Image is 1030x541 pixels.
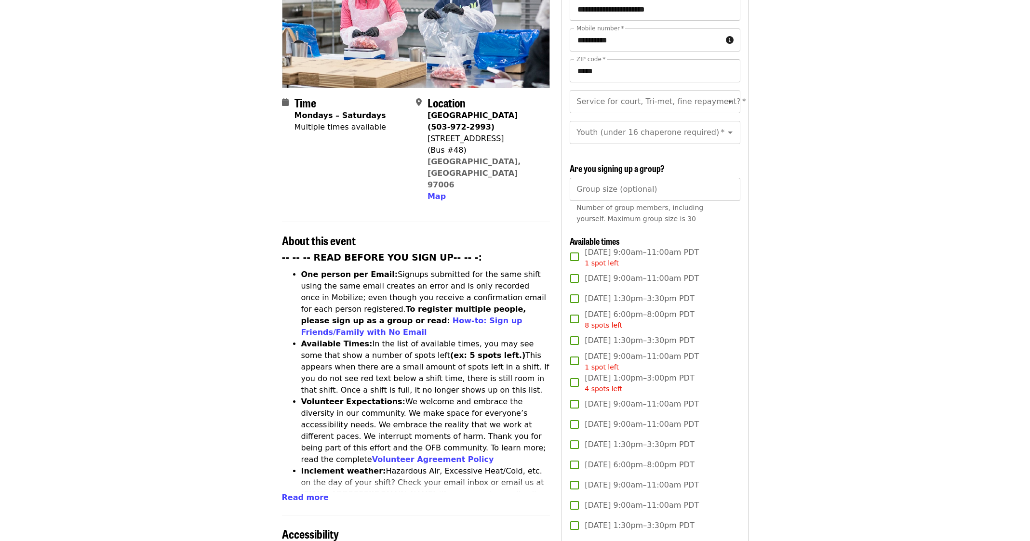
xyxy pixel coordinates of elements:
div: (Bus #48) [428,145,542,156]
strong: (ex: 5 spots left.) [450,351,525,360]
li: We welcome and embrace the diversity in our community. We make space for everyone’s accessibility... [301,396,550,465]
strong: Inclement weather: [301,466,386,475]
span: [DATE] 6:00pm–8:00pm PDT [585,459,694,471]
a: [GEOGRAPHIC_DATA], [GEOGRAPHIC_DATA] 97006 [428,157,521,189]
strong: One person per Email: [301,270,398,279]
span: About this event [282,232,356,249]
span: [DATE] 9:00am–11:00am PDT [585,500,699,511]
input: [object Object] [570,178,740,201]
span: [DATE] 1:30pm–3:30pm PDT [585,520,694,531]
span: 4 spots left [585,385,622,393]
a: Volunteer Agreement Policy [372,455,494,464]
li: Hazardous Air, Excessive Heat/Cold, etc. on the day of your shift? Check your email inbox or emai... [301,465,550,523]
strong: -- -- -- READ BEFORE YOU SIGN UP-- -- -: [282,252,482,263]
span: Time [294,94,316,111]
span: Are you signing up a group? [570,162,665,174]
span: [DATE] 9:00am–11:00am PDT [585,247,699,268]
a: How-to: Sign up Friends/Family with No Email [301,316,522,337]
span: [DATE] 9:00am–11:00am PDT [585,479,699,491]
span: [DATE] 9:00am–11:00am PDT [585,419,699,430]
span: [DATE] 1:30pm–3:30pm PDT [585,293,694,304]
strong: [GEOGRAPHIC_DATA] (503-972-2993) [428,111,518,132]
label: ZIP code [576,56,605,62]
input: Mobile number [570,28,722,52]
span: Available times [570,235,620,247]
span: 1 spot left [585,363,619,371]
i: map-marker-alt icon [416,98,422,107]
span: [DATE] 1:30pm–3:30pm PDT [585,439,694,450]
span: [DATE] 9:00am–11:00am PDT [585,398,699,410]
strong: To register multiple people, please sign up as a group or read: [301,304,526,325]
button: Read more [282,492,329,503]
i: calendar icon [282,98,289,107]
span: Location [428,94,466,111]
button: Open [723,126,737,139]
div: [STREET_ADDRESS] [428,133,542,145]
strong: Mondays – Saturdays [294,111,386,120]
strong: Volunteer Expectations: [301,397,406,406]
span: [DATE] 1:30pm–3:30pm PDT [585,335,694,346]
span: [DATE] 1:00pm–3:00pm PDT [585,372,694,394]
button: Map [428,191,446,202]
span: 1 spot left [585,259,619,267]
strong: Available Times: [301,339,373,348]
label: Mobile number [576,26,624,31]
span: [DATE] 6:00pm–8:00pm PDT [585,309,694,330]
div: Multiple times available [294,121,386,133]
span: [DATE] 9:00am–11:00am PDT [585,273,699,284]
span: Number of group members, including yourself. Maximum group size is 30 [576,204,703,223]
span: [DATE] 9:00am–11:00am PDT [585,351,699,372]
li: Signups submitted for the same shift using the same email creates an error and is only recorded o... [301,269,550,338]
span: Map [428,192,446,201]
li: In the list of available times, you may see some that show a number of spots left This appears wh... [301,338,550,396]
span: Read more [282,493,329,502]
i: circle-info icon [726,36,734,45]
button: Open [723,95,737,108]
span: 8 spots left [585,321,622,329]
input: ZIP code [570,59,740,82]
